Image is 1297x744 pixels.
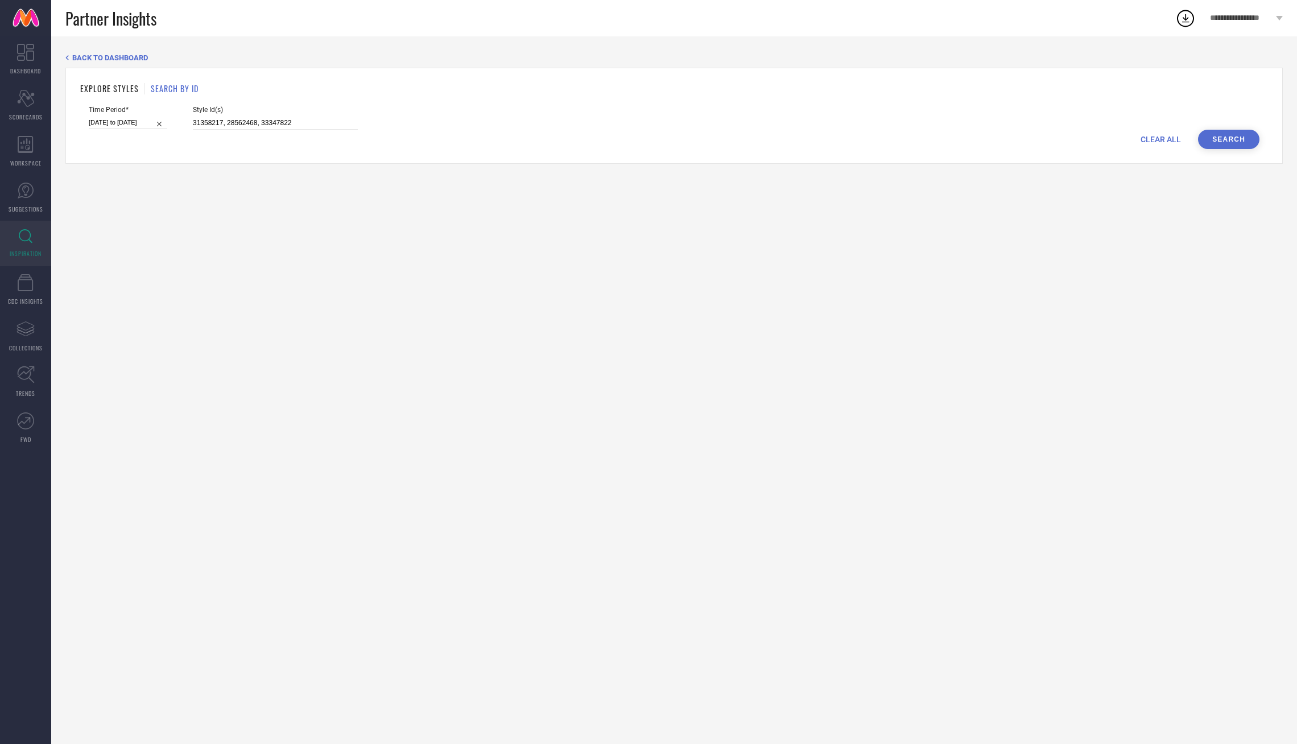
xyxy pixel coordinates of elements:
span: COLLECTIONS [9,344,43,352]
span: CDC INSIGHTS [8,297,43,305]
span: SCORECARDS [9,113,43,121]
span: WORKSPACE [10,159,42,167]
span: Partner Insights [65,7,156,30]
span: DASHBOARD [10,67,41,75]
div: Open download list [1175,8,1196,28]
input: Enter comma separated style ids e.g. 12345, 67890 [193,117,358,130]
div: Back TO Dashboard [65,53,1283,62]
button: Search [1198,130,1259,149]
span: FWD [20,435,31,444]
span: INSPIRATION [10,249,42,258]
span: Style Id(s) [193,106,358,114]
h1: EXPLORE STYLES [80,82,139,94]
span: SUGGESTIONS [9,205,43,213]
span: Time Period* [89,106,167,114]
h1: SEARCH BY ID [151,82,199,94]
span: TRENDS [16,389,35,398]
span: CLEAR ALL [1141,135,1181,144]
span: BACK TO DASHBOARD [72,53,148,62]
input: Select time period [89,117,167,129]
